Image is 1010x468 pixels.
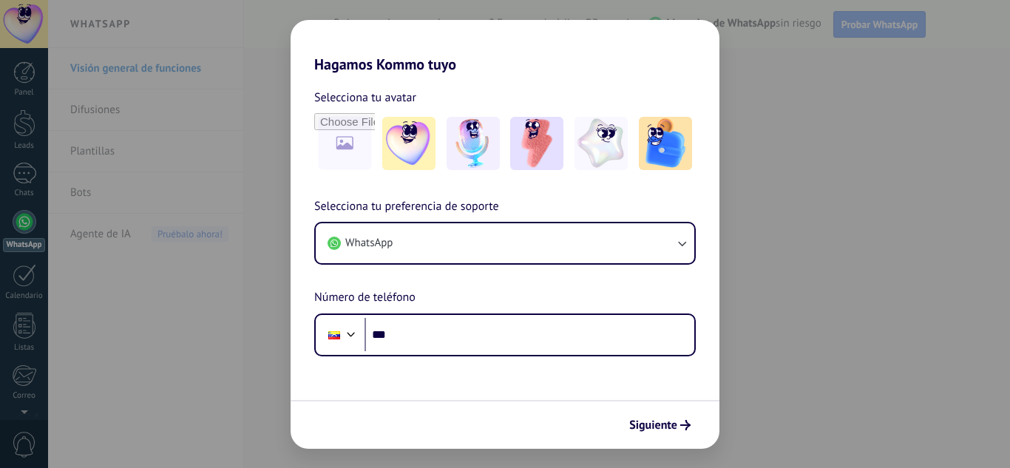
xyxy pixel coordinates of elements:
button: Siguiente [623,413,697,438]
span: Selecciona tu preferencia de soporte [314,197,499,217]
img: -2.jpeg [447,117,500,170]
button: WhatsApp [316,223,694,263]
span: Siguiente [629,420,677,430]
span: Número de teléfono [314,288,416,308]
div: Venezuela: + 58 [320,319,348,350]
img: -3.jpeg [510,117,563,170]
img: -1.jpeg [382,117,435,170]
img: -5.jpeg [639,117,692,170]
span: Selecciona tu avatar [314,88,416,107]
img: -4.jpeg [575,117,628,170]
span: WhatsApp [345,236,393,251]
h2: Hagamos Kommo tuyo [291,20,719,73]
